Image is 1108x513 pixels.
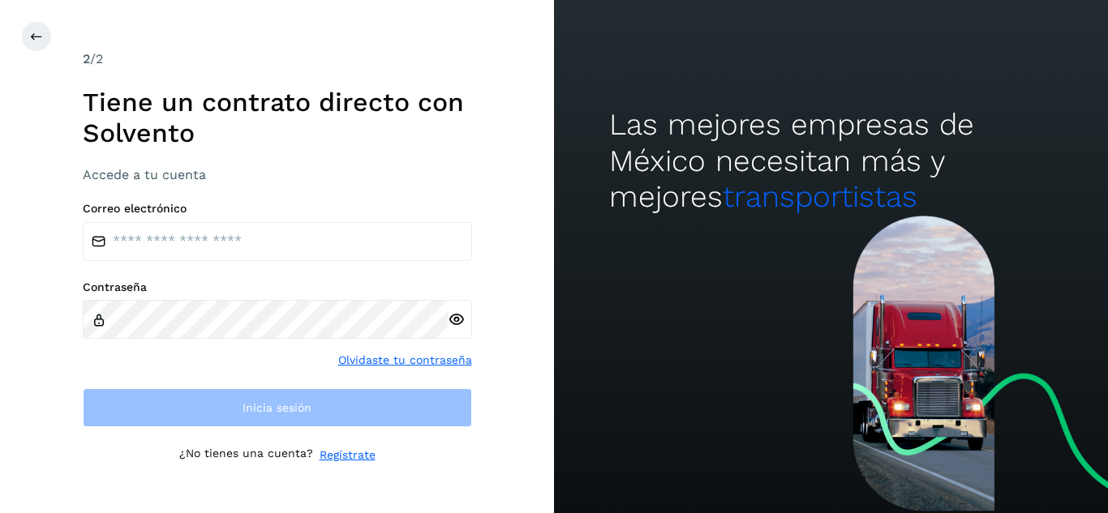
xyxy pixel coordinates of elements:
[83,280,472,294] label: Contraseña
[83,49,472,69] div: /2
[179,447,313,464] p: ¿No tienes una cuenta?
[83,388,472,427] button: Inicia sesión
[243,402,311,413] span: Inicia sesión
[320,447,376,464] a: Regístrate
[723,179,917,214] span: transportistas
[338,352,472,369] a: Olvidaste tu contraseña
[83,202,472,216] label: Correo electrónico
[83,51,90,66] span: 2
[83,167,472,182] h3: Accede a tu cuenta
[83,87,472,149] h1: Tiene un contrato directo con Solvento
[609,107,1052,215] h2: Las mejores empresas de México necesitan más y mejores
